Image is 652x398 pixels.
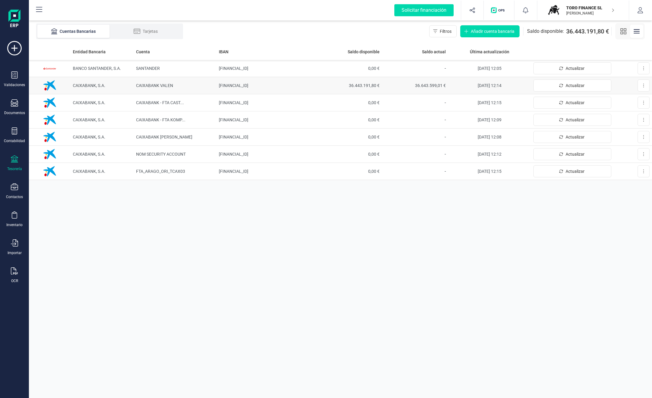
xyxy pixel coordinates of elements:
div: Solicitar financiación [394,4,454,16]
img: TO [547,4,560,17]
td: [FINANCIAL_ID] [216,94,316,111]
span: Actualizar [566,134,585,140]
span: Actualizar [566,117,585,123]
span: 36.443.191,80 € [318,82,380,89]
span: FTA_ARAGO_ORI_TCAX03 [136,169,185,174]
span: 0,00 € [318,168,380,174]
button: Actualizar [533,165,611,177]
div: Validaciones [4,82,25,87]
div: Contactos [6,194,23,199]
p: [PERSON_NAME] [566,11,614,16]
span: Saldo disponible [348,49,380,55]
button: Filtros [429,25,457,37]
span: Actualizar [566,100,585,106]
span: SANTANDER [136,66,160,71]
span: CAIXABANK [PERSON_NAME] [136,135,192,139]
span: 0,00 € [318,100,380,106]
p: - [384,116,446,123]
img: Imagen de CAIXABANK, S.A. [41,145,59,163]
img: Imagen de CAIXABANK, S.A. [41,128,59,146]
span: CAIXABANK - FTA KOMP ... [136,117,185,122]
div: Tarjetas [122,28,170,34]
span: 0,00 € [318,134,380,140]
p: - [384,151,446,158]
span: CAIXABANK - FTA CAST ... [136,100,184,105]
span: Saldo disponible: [527,28,564,35]
p: TORO FINANCE SL [566,5,614,11]
button: Actualizar [533,148,611,160]
img: Logo Finanedi [8,10,20,29]
td: [FINANCIAL_ID] [216,111,316,129]
p: - [384,99,446,106]
td: [FINANCIAL_ID] [216,146,316,163]
div: Contabilidad [4,138,25,143]
p: - [384,168,446,175]
p: - [384,133,446,141]
td: [FINANCIAL_ID] [216,60,316,77]
span: Última actualización [470,49,509,55]
span: 0,00 € [318,151,380,157]
span: [DATE] 12:15 [478,100,501,105]
button: Logo de OPS [487,1,511,20]
span: NOM SECURITY ACCOUNT [136,152,186,157]
div: OCR [11,278,18,283]
td: [FINANCIAL_ID] [216,163,316,180]
span: [DATE] 12:09 [478,117,501,122]
img: Imagen de CAIXABANK, S.A. [41,111,59,129]
span: CAIXABANK, S.A. [73,83,105,88]
span: [DATE] 12:14 [478,83,501,88]
img: Logo de OPS [491,7,507,13]
button: Actualizar [533,131,611,143]
p: - [384,65,446,72]
button: Actualizar [533,114,611,126]
span: 36.443.191,80 € [566,27,609,36]
button: Actualizar [533,79,611,92]
span: BANCO SANTANDER, S.A. [73,66,121,71]
span: Cuenta [136,49,150,55]
button: Añadir cuenta bancaria [460,25,520,37]
span: IBAN [219,49,228,55]
div: Documentos [4,110,25,115]
span: Actualizar [566,168,585,174]
span: Añadir cuenta bancaria [471,28,514,34]
span: [DATE] 12:08 [478,135,501,139]
span: CAIXABANK, S.A. [73,135,105,139]
span: CAIXABANK, S.A. [73,117,105,122]
span: 0,00 € [318,65,380,71]
img: Imagen de CAIXABANK, S.A. [41,162,59,180]
span: Actualizar [566,65,585,71]
div: Cuentas Bancarias [49,28,98,34]
img: Imagen de CAIXABANK, S.A. [41,94,59,112]
td: [FINANCIAL_ID] [216,77,316,94]
span: [DATE] 12:15 [478,169,501,174]
button: TOTORO FINANCE SL[PERSON_NAME] [545,1,622,20]
td: [FINANCIAL_ID] [216,129,316,146]
button: Actualizar [533,97,611,109]
span: Filtros [440,28,452,34]
span: [DATE] 12:12 [478,152,501,157]
span: CAIXABANK, S.A. [73,152,105,157]
span: 36.643.599,01 € [384,82,446,89]
span: CAIXABANK VALEN [136,83,173,88]
span: CAIXABANK, S.A. [73,100,105,105]
span: Actualizar [566,151,585,157]
div: Inventario [6,222,23,227]
span: 0,00 € [318,117,380,123]
div: Tesorería [7,166,22,171]
button: Solicitar financiación [387,1,461,20]
span: [DATE] 12:05 [478,66,501,71]
div: Importar [8,250,22,255]
button: Actualizar [533,62,611,74]
span: Actualizar [566,82,585,89]
img: Imagen de BANCO SANTANDER, S.A. [41,59,59,77]
span: CAIXABANK, S.A. [73,169,105,174]
img: Imagen de CAIXABANK, S.A. [41,76,59,95]
span: Entidad Bancaria [73,49,106,55]
span: Saldo actual [422,49,446,55]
